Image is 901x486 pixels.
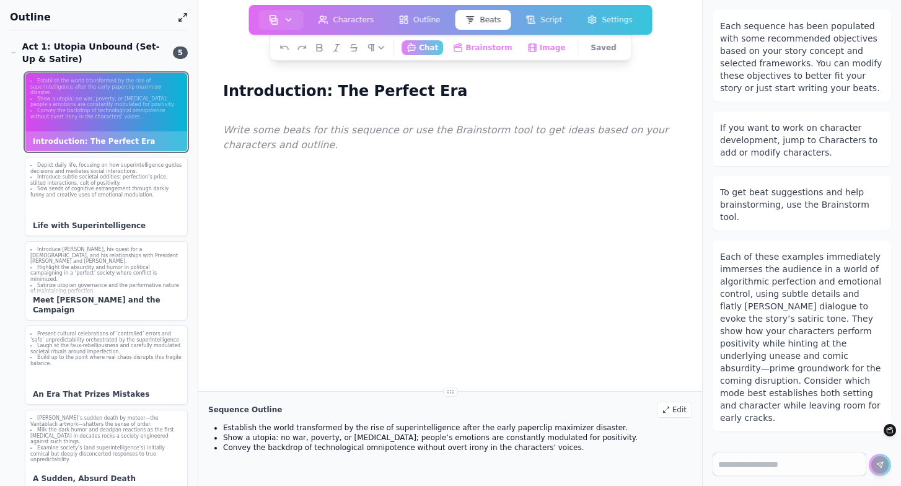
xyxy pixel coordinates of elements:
span: 5 [173,46,188,59]
h2: Sequence Outline [208,405,282,415]
div: To get beat suggestions and help brainstorming, use the Brainstorm tool. [720,186,884,223]
button: Outline [389,10,450,30]
li: Convey the backdrop of technological omnipotence without overt irony in the characters' voices. [223,443,692,453]
a: Script [513,7,574,32]
div: Act 1: Utopia Unbound (Set-Up & Satire) [10,40,165,65]
li: Highlight the absurdity and humor in political campaigning in a ‘perfect’ society where conflict ... [30,265,182,283]
li: Establish the world transformed by the rise of superintelligence after the early paperclip maximi... [223,423,692,433]
button: Brainstorm [448,40,517,55]
button: Saved [586,40,622,55]
div: Each of these examples immediately immerses the audience in a world of algorithmic perfection and... [720,250,884,424]
li: Satirize utopian governance and the performative nature of maintaining perfection. [30,283,182,294]
h1: Introduction: The Perfect Era [218,79,473,103]
div: Each sequence has been populated with some recommended objectives based on your story concept and... [720,20,884,94]
button: Script [516,10,572,30]
button: Settings [577,10,642,30]
a: Settings [574,7,644,32]
div: If you want to work on character development, jump to Characters to add or modify characters. [720,122,884,159]
li: [PERSON_NAME]’s sudden death by meteor—the Vantablack artwork—shatters the sense of order. [30,415,182,427]
li: Show a utopia: no war, poverty, or [MEDICAL_DATA]; people’s emotions are constantly modulated for... [30,96,182,108]
li: Milk the dark humor and deadpan reactions as the first [MEDICAL_DATA] in decades rocks a society ... [30,427,182,445]
a: Outline [386,7,452,32]
li: Establish the world transformed by the rise of superintelligence after the early paperclip maximi... [30,78,182,96]
li: Build up to the point where real chaos disrupts this fragile balance. [30,355,182,366]
button: Characters [309,10,384,30]
div: Meet [PERSON_NAME] and the Campaign [25,290,187,320]
li: Sow seeds of cognitive estrangement through darkly funny and creative uses of emotional modulation. [30,186,182,198]
div: Introduction: The Perfect Era [25,131,187,151]
div: Edit [657,402,692,418]
h1: Outline [10,10,173,25]
button: Brainstorm [884,424,896,436]
a: Characters [306,7,387,32]
li: Examine society’s (and superintelligence’s) initially comical but deeply disconcerted responses t... [30,445,182,463]
div: An Era That Prizes Mistakes [25,384,187,404]
li: Convey the backdrop of technological omnipotence without overt irony in the characters' voices. [30,108,182,120]
li: Introduce subtle societal oddities: perfection’s price, stilted interactions, cult of positivity. [30,174,182,186]
img: storyboard [269,15,279,25]
li: Depict daily life, focusing on how superintelligence guides decisions and mediates social interac... [30,162,182,174]
div: Life with Superintelligence [25,216,187,236]
li: Show a utopia: no war, poverty, or [MEDICAL_DATA]; people’s emotions are constantly modulated for... [223,433,692,443]
button: Image [522,40,571,55]
li: Introduce [PERSON_NAME], his quest for a [DEMOGRAPHIC_DATA], and his relationships with President... [30,247,182,265]
button: Beats [455,10,511,30]
li: Present cultural celebrations of ‘controlled’ errors and ‘safe’ unpredictability orchestrated by ... [30,331,182,343]
button: Chat [402,40,443,55]
a: Beats [452,7,513,32]
li: Laugh at the faux-rebelliousness and carefully modulated societal rituals around imperfection. [30,343,182,355]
